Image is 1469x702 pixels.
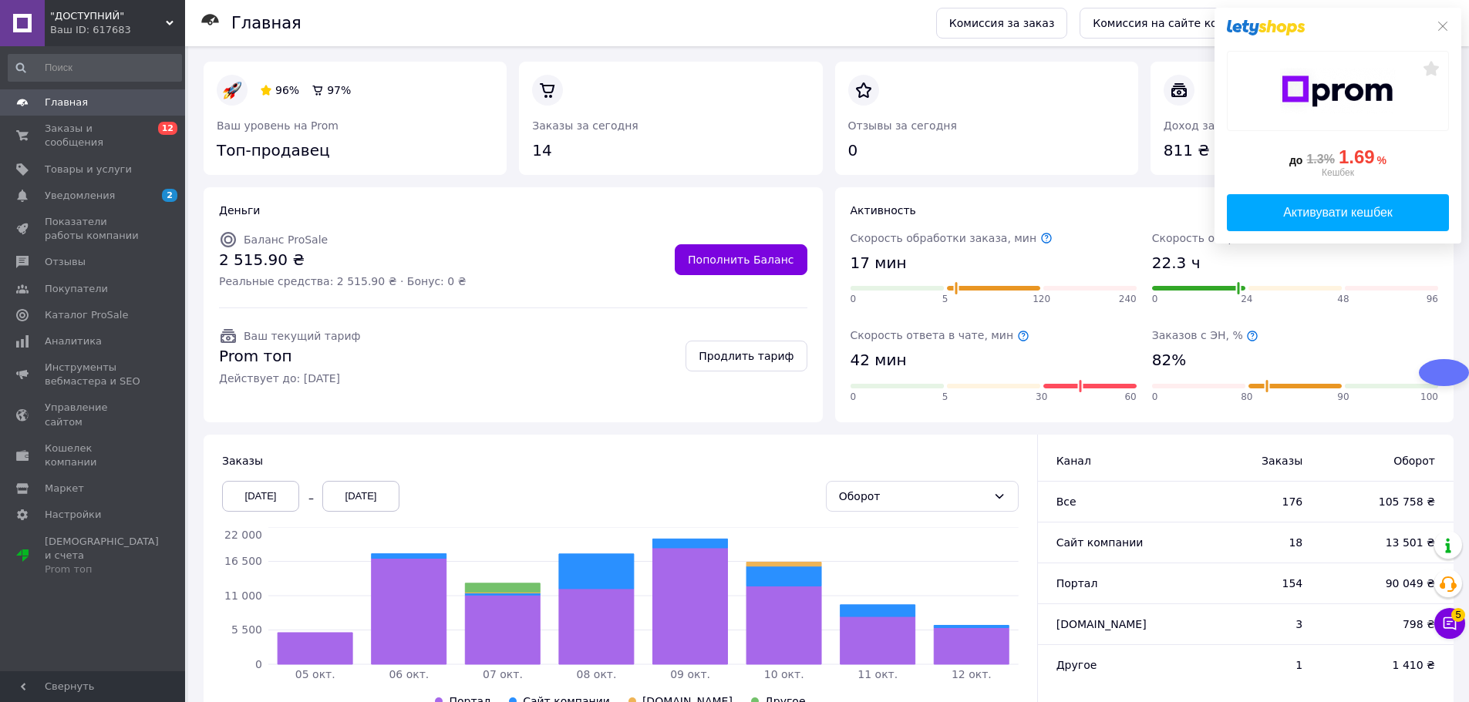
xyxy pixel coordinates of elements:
span: Покупатели [45,282,108,296]
button: Чат с покупателем5 [1434,608,1465,639]
span: Действует до: [DATE] [219,371,360,386]
span: Баланс ProSale [244,233,328,246]
span: Маркет [45,482,84,495]
span: 0 [1152,391,1158,404]
span: 2 [162,189,177,202]
span: Заказы и сообщения [45,122,143,149]
span: 96% [275,84,299,96]
span: 96 [1427,293,1438,306]
span: 13 501 ₴ [1333,535,1435,550]
span: 60 [1124,391,1136,404]
span: 1 410 ₴ [1333,657,1435,673]
div: Оборот [839,488,987,505]
a: Пополнить Баланс [675,244,807,275]
span: Скорость отправки заказов, ч [1152,232,1338,244]
span: 120 [1033,293,1050,306]
span: Активность [851,204,916,217]
span: 5 [1451,608,1465,622]
span: 18 [1194,535,1302,550]
tspan: 0 [255,658,262,670]
span: Заказы [1194,453,1302,469]
input: Поиск [8,54,182,82]
span: Инструменты вебмастера и SEO [45,361,143,388]
span: Деньги [219,204,260,217]
span: 24 [1241,293,1252,306]
span: 30 [1036,391,1047,404]
span: 176 [1194,494,1302,509]
span: Скорость ответа в чате, мин [851,329,1029,341]
span: Портал [1056,577,1098,589]
a: Комиссия за заказ [936,8,1068,39]
span: 240 [1119,293,1137,306]
tspan: 06 окт. [389,668,429,680]
span: Управление сайтом [45,401,143,428]
tspan: 07 окт. [483,668,523,680]
tspan: 11 000 [224,589,262,602]
span: 22.3 ч [1152,252,1201,274]
span: Аналитика [45,334,102,348]
span: 5 [942,293,948,306]
span: Каталог ProSale [45,308,128,322]
span: Заказы [222,455,263,467]
span: Сайт компании [1056,536,1144,549]
a: Продлить тариф [686,341,807,371]
tspan: 08 окт. [577,668,617,680]
tspan: 10 окт. [764,668,804,680]
span: Уведомления [45,189,115,203]
tspan: 09 окт. [670,668,710,680]
div: Ваш ID: 617683 [50,23,185,37]
span: 42 мин [851,349,907,371]
div: [DATE] [322,481,399,512]
span: 3 [1194,616,1302,632]
tspan: 5 500 [231,623,262,636]
span: 97% [327,84,351,96]
a: Комиссия на сайте компании [1080,8,1273,39]
div: [DATE] [222,481,299,512]
span: Показатели работы компании [45,215,143,243]
span: "ДОСТУПНИЙ" [50,9,166,23]
span: [DEMOGRAPHIC_DATA] и счета [45,535,159,577]
span: 1 [1194,657,1302,673]
span: 5 [942,391,948,404]
span: Кошелек компании [45,442,143,469]
span: 90 [1337,391,1349,404]
tspan: 16 500 [224,555,262,567]
tspan: 22 000 [224,529,262,541]
span: Настройки [45,508,101,522]
span: 48 [1337,293,1349,306]
span: Товары и услуги [45,163,132,176]
span: 100 [1420,391,1438,404]
span: Оборот [1333,453,1435,469]
span: 12 [158,122,177,135]
span: 798 ₴ [1333,616,1435,632]
span: Канал [1056,455,1091,467]
span: Главная [45,96,88,109]
div: Prom топ [45,563,159,576]
span: 82% [1152,349,1186,371]
span: [DOMAIN_NAME] [1056,618,1147,630]
span: Скорость обработки заказа, мин [851,232,1053,244]
h1: Главная [231,14,302,32]
span: 0 [851,391,857,404]
span: 154 [1194,576,1302,591]
span: 105 758 ₴ [1333,494,1435,509]
span: 2 515.90 ₴ [219,249,466,271]
span: 90 049 ₴ [1333,576,1435,591]
span: Другое [1056,659,1097,671]
span: Реальные средства: 2 515.90 ₴ · Бонус: 0 ₴ [219,274,466,289]
tspan: 05 окт. [295,668,335,680]
span: 0 [851,293,857,306]
tspan: 11 окт. [857,668,898,680]
span: Отзывы [45,255,86,269]
span: Ваш текущий тариф [244,330,360,342]
span: 0 [1152,293,1158,306]
span: 80 [1241,391,1252,404]
tspan: 12 окт. [952,668,992,680]
span: Заказов с ЭН, % [1152,329,1258,341]
span: Все [1056,495,1076,508]
span: 17 мин [851,252,907,274]
span: Prom топ [219,345,360,368]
